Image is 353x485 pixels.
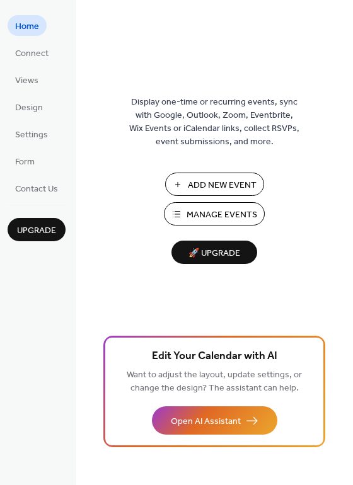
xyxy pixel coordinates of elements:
[152,348,277,365] span: Edit Your Calendar with AI
[15,74,38,88] span: Views
[179,245,250,262] span: 🚀 Upgrade
[164,202,265,225] button: Manage Events
[8,218,66,241] button: Upgrade
[188,179,257,192] span: Add New Event
[8,42,56,63] a: Connect
[127,367,302,397] span: Want to adjust the layout, update settings, or change the design? The assistant can help.
[8,123,55,144] a: Settings
[15,128,48,142] span: Settings
[15,183,58,196] span: Contact Us
[8,151,42,171] a: Form
[8,15,47,36] a: Home
[165,173,264,196] button: Add New Event
[187,208,257,222] span: Manage Events
[15,101,43,115] span: Design
[152,406,277,435] button: Open AI Assistant
[171,241,257,264] button: 🚀 Upgrade
[8,178,66,198] a: Contact Us
[15,20,39,33] span: Home
[17,224,56,237] span: Upgrade
[8,69,46,90] a: Views
[15,47,49,60] span: Connect
[129,96,299,149] span: Display one-time or recurring events, sync with Google, Outlook, Zoom, Eventbrite, Wix Events or ...
[8,96,50,117] a: Design
[15,156,35,169] span: Form
[171,415,241,428] span: Open AI Assistant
